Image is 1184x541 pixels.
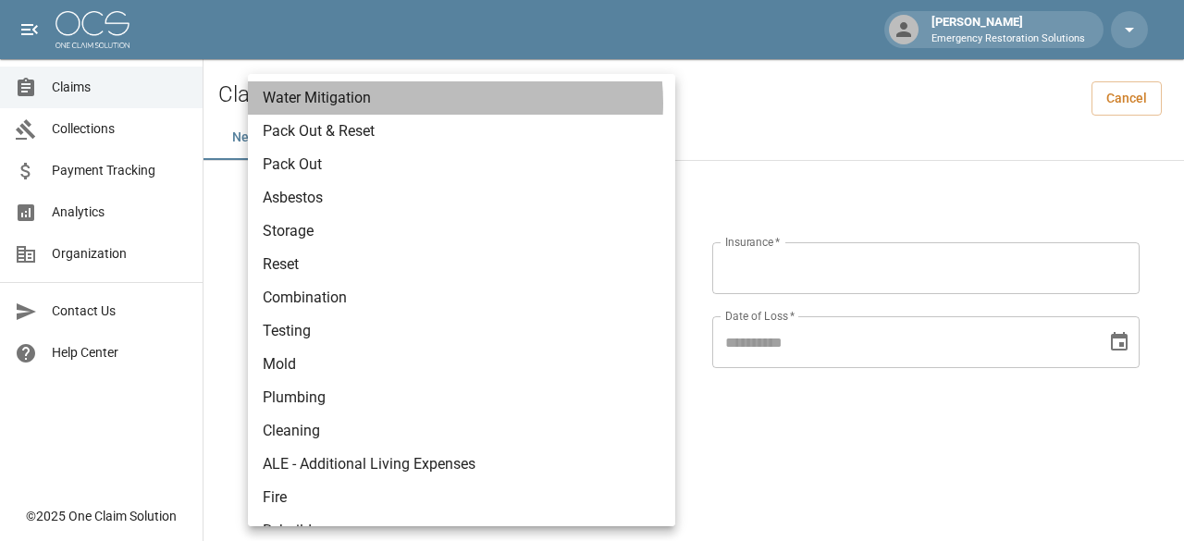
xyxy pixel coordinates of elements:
[248,115,675,148] li: Pack Out & Reset
[248,215,675,248] li: Storage
[248,448,675,481] li: ALE - Additional Living Expenses
[248,414,675,448] li: Cleaning
[248,381,675,414] li: Plumbing
[248,314,675,348] li: Testing
[248,81,675,115] li: Water Mitigation
[248,181,675,215] li: Asbestos
[248,148,675,181] li: Pack Out
[248,481,675,514] li: Fire
[248,348,675,381] li: Mold
[248,281,675,314] li: Combination
[248,248,675,281] li: Reset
